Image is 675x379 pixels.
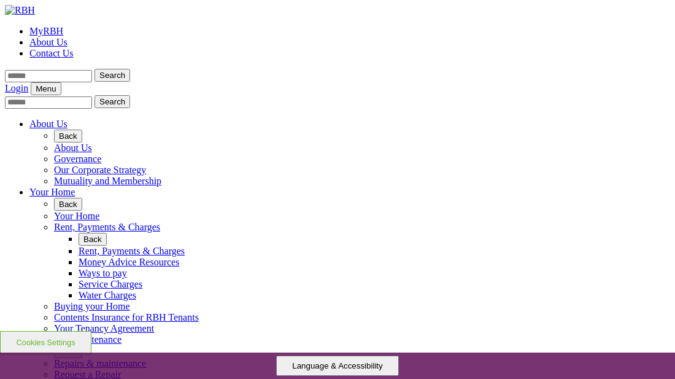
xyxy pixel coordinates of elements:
button: Back [54,198,82,211]
a: Buying your Home [54,301,130,311]
a: Money Advice Resources [79,257,179,267]
a: Contact Us [29,48,74,58]
a: Rent, Payments & Charges [54,222,160,232]
a: Our Corporate Strategy [54,165,146,175]
span: Menu [36,84,56,93]
a: Your Home [29,187,75,197]
button: Back [54,130,82,143]
a: About Us [29,119,67,129]
span: Search [99,97,125,106]
a: MyRBH [5,83,28,93]
a: Ways to pay [79,268,127,278]
a: Governance [54,154,101,164]
button: Search [94,69,130,82]
a: About Us [29,37,67,47]
a: Rent, Payments & Charges [79,246,185,256]
button: Language & Accessibility [276,356,398,376]
img: RBH [5,5,35,16]
iframe: Netcall Web Assistant for live chat [620,324,675,379]
a: Your Tenancy Agreement [54,323,154,334]
button: Back [79,233,107,246]
a: Contents Insurance for RBH Tenants [54,312,199,322]
a: MyRBH [29,26,63,36]
a: Water Charges [79,290,136,300]
a: About Us [54,143,92,153]
button: Search [94,95,130,108]
a: Mutuality and Membership [54,176,161,186]
a: Service Charges [79,279,142,289]
a: Your Home [54,211,99,221]
button: Navigation [31,82,61,95]
span: Search [99,71,125,80]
